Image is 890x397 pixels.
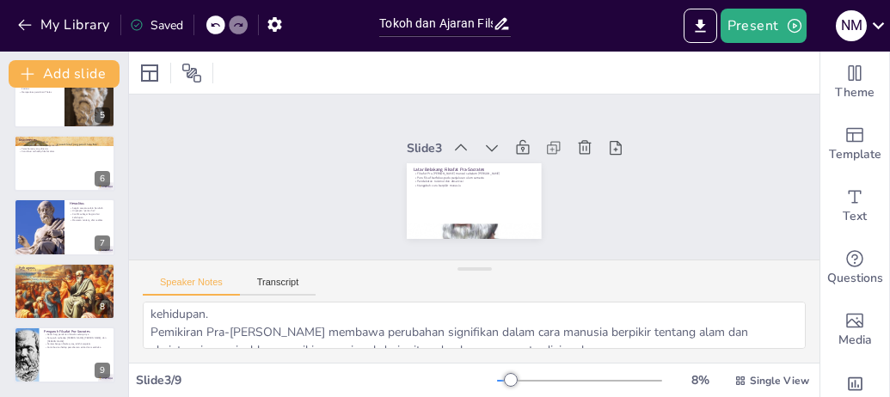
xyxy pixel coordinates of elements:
div: 8 [14,263,115,320]
button: N M [836,9,867,43]
p: Filsafat Pra-[PERSON_NAME] muncul sebelum [PERSON_NAME] [414,160,531,201]
p: Pengaruh Filsafat Pra-Socrates [44,329,110,334]
div: Add ready made slides [820,113,889,175]
p: Segala sesuatu selalu berubah [70,206,110,210]
div: 7 [14,198,115,255]
span: Media [838,331,872,350]
span: Theme [835,83,875,102]
p: Kontribusi terhadap pemahaman kosmos [19,84,59,90]
span: Text [843,207,867,226]
div: 8 [95,299,110,315]
button: Export to PowerPoint [684,9,717,43]
p: Anaximenes [19,137,110,143]
p: Teori angka dan proporsi [19,269,110,272]
button: Present [721,9,807,43]
button: My Library [13,11,117,39]
p: Pemahaman yang dinamis [19,147,110,150]
p: Latar Belakang Filsafat Pra-Socrates [414,162,531,205]
p: [PERSON_NAME]gabungan matematika dan filosofi [19,278,110,282]
span: Questions [827,269,883,288]
span: Single View [750,374,809,388]
p: Pendekatan rasional dan observasi [417,152,533,193]
button: Transcript [240,277,316,296]
p: Kontribusi terhadap pemahaman etika dan metafisika [44,345,110,349]
p: Heraclitus [70,201,110,206]
p: Dasar bagi pemikiran filosofis selanjutnya [44,333,110,337]
input: Insert title [379,11,493,36]
div: Get real-time input from your audience [820,237,889,299]
div: 9 [95,363,110,378]
p: Perkembangan filsafat yang lebih kompleks [44,343,110,346]
p: Pythagoras [19,265,110,270]
div: Add text boxes [820,175,889,237]
p: Para filsuf berfokus pada penjelasan alam semesta [416,156,532,198]
div: Add images, graphics, shapes or video [820,299,889,361]
div: Layout [136,59,163,87]
p: Ungkapan "panta rhei" [70,210,110,213]
div: 8 % [679,372,721,388]
div: Slide 3 / 9 [136,372,497,388]
div: 6 [95,171,110,186]
p: Kontribusi terhadap filsafat alam [19,150,110,154]
div: 9 [14,327,115,383]
div: Slide 3 [493,207,531,234]
div: Saved [130,17,183,34]
button: Add slide [9,60,120,88]
p: Konflik sebagai bagian dari kehidupan [70,213,110,219]
p: Udara sebagai unsur dasar [19,141,110,144]
button: Speaker Notes [143,277,240,296]
div: 7 [95,235,110,251]
p: Proses pemadatan dan pengenceran [19,144,110,147]
span: Position [181,63,202,83]
div: 6 [14,135,115,192]
div: Change the overall theme [820,52,889,113]
p: Mengubah cara berpikir manusia [419,148,535,189]
div: 5 [95,107,110,123]
p: Wawasan tentang sifat realitas [70,219,110,223]
p: Angka sebagai sifat sakral [19,272,110,275]
div: 5 [14,71,115,128]
span: Template [829,145,881,164]
p: Kontribusi terhadap pemahaman struktur realitas [19,275,110,278]
div: N M [836,10,867,41]
textarea: Latar belakang filsafat Pra-[PERSON_NAME] menunjukkan bahwa pemikiran filosofis telah ada jauh se... [143,302,806,349]
p: Pengaruh terhadap [PERSON_NAME], [PERSON_NAME], dan [PERSON_NAME] [44,336,110,342]
p: Memperluas pemikiran Thales [19,90,59,94]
